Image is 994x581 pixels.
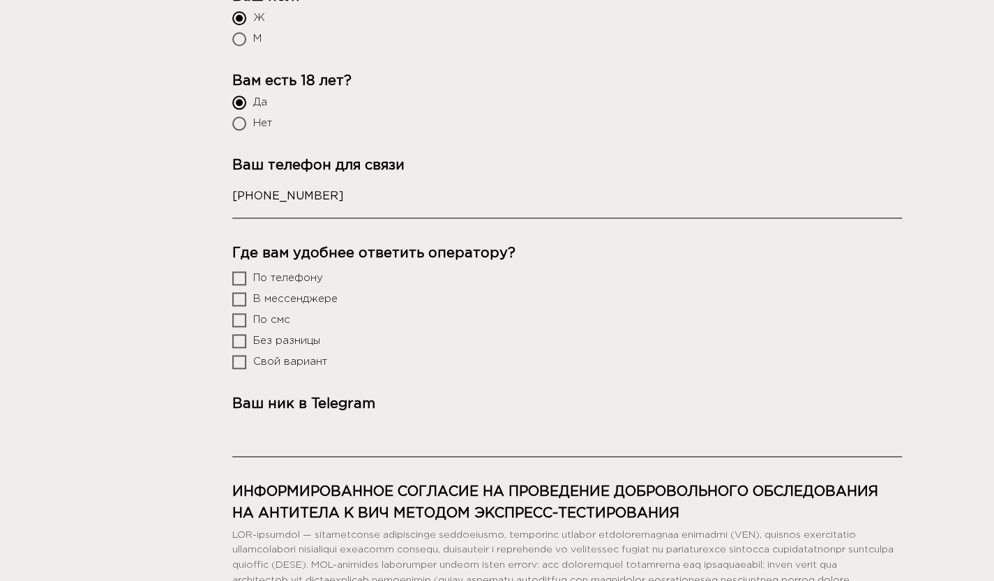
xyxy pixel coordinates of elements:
[253,356,327,367] span: Свой вариант
[232,481,902,525] div: ИНФОРМИРОВАННОЕ СОГЛАСИЕ НА ПРОВЕДЕНИЕ ДОБРОВОЛЬНОГО ОБСЛЕДОВАНИЯ НА АНТИТЕЛА К ВИЧ МЕТОДОМ ЭКСПР...
[253,294,338,304] span: В мессенджере
[253,13,265,23] span: Ж
[253,273,323,283] span: По телефону
[253,315,290,325] span: По смс
[253,335,320,346] span: Без разницы
[232,243,902,264] div: Где вам удобнее ответить оператору?
[253,118,272,128] span: Нет
[232,155,902,176] label: Ваш телефон для связи
[253,97,267,107] span: Да
[253,33,262,44] span: М
[232,393,902,415] label: Ваш ник в Telegram
[232,70,902,92] div: Вам есть 18 лет?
